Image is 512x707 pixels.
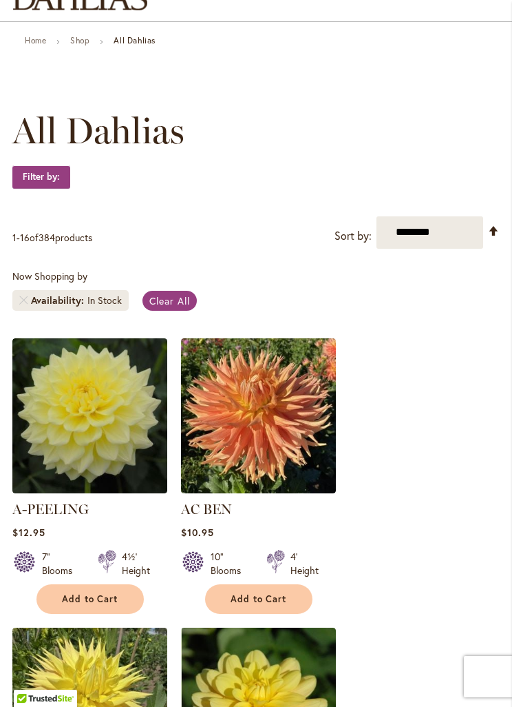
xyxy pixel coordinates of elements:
div: In Stock [87,294,122,307]
span: Availability [31,294,87,307]
div: 4' Height [290,550,319,577]
a: AC BEN [181,501,232,518]
strong: Filter by: [12,165,70,189]
span: 384 [39,231,55,244]
span: Now Shopping by [12,269,87,283]
span: $12.95 [12,526,45,539]
div: 10" Blooms [211,550,250,577]
button: Add to Cart [36,584,144,614]
div: 4½' Height [122,550,150,577]
span: Add to Cart [231,593,287,605]
button: Add to Cart [205,584,312,614]
p: - of products [12,227,92,249]
a: AC BEN [181,483,336,496]
a: Shop [70,35,89,45]
a: A-Peeling [12,483,167,496]
img: AC BEN [181,338,336,493]
a: Home [25,35,46,45]
span: $10.95 [181,526,214,539]
iframe: Launch Accessibility Center [10,658,49,697]
a: A-PEELING [12,501,89,518]
span: 16 [20,231,30,244]
strong: All Dahlias [114,35,156,45]
img: A-Peeling [12,338,167,493]
span: All Dahlias [12,110,184,152]
label: Sort by: [334,223,372,249]
a: Remove Availability In Stock [19,296,28,305]
span: Add to Cart [62,593,118,605]
span: Clear All [149,294,190,307]
div: 7" Blooms [42,550,81,577]
a: Clear All [142,291,197,311]
span: 1 [12,231,17,244]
